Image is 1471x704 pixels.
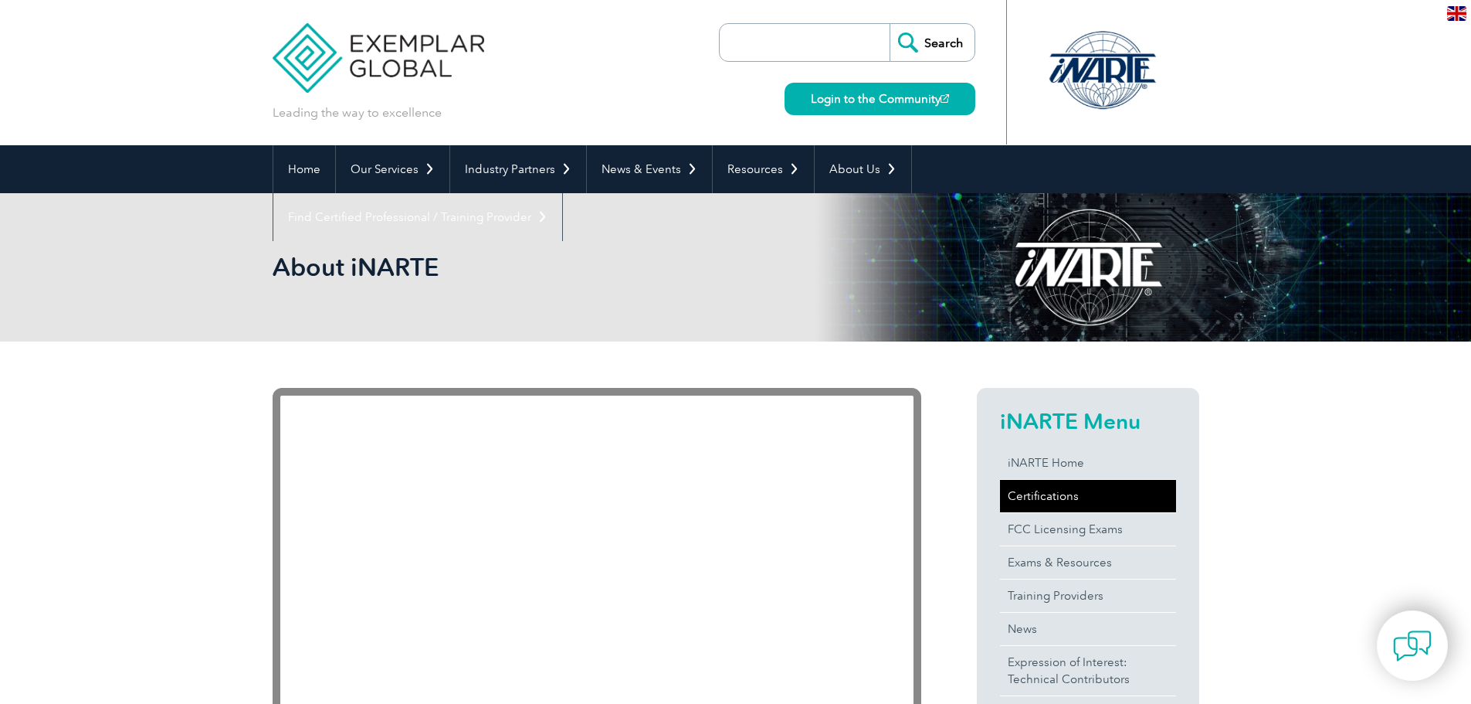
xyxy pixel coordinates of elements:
[785,83,975,115] a: Login to the Community
[1000,480,1176,512] a: Certifications
[273,193,562,241] a: Find Certified Professional / Training Provider
[1000,613,1176,645] a: News
[1000,546,1176,579] a: Exams & Resources
[713,145,814,193] a: Resources
[587,145,712,193] a: News & Events
[1000,513,1176,546] a: FCC Licensing Exams
[941,94,949,103] img: open_square.png
[1393,627,1432,665] img: contact-chat.png
[273,104,442,121] p: Leading the way to excellence
[273,145,335,193] a: Home
[450,145,586,193] a: Industry Partners
[1000,580,1176,612] a: Training Providers
[815,145,911,193] a: About Us
[1447,6,1466,21] img: en
[1000,447,1176,479] a: iNARTE Home
[336,145,449,193] a: Our Services
[1000,409,1176,434] h2: iNARTE Menu
[273,255,921,280] h2: About iNARTE
[890,24,974,61] input: Search
[1000,646,1176,695] a: Expression of Interest:Technical Contributors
